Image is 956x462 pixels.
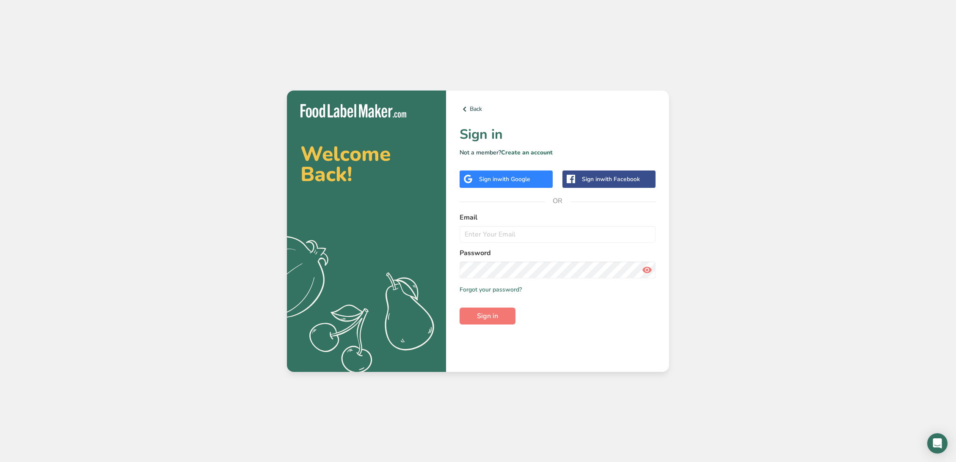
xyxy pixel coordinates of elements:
[460,148,656,157] p: Not a member?
[582,175,640,184] div: Sign in
[545,188,570,214] span: OR
[477,311,498,321] span: Sign in
[460,248,656,258] label: Password
[300,104,406,118] img: Food Label Maker
[497,175,530,183] span: with Google
[460,104,656,114] a: Back
[460,226,656,243] input: Enter Your Email
[479,175,530,184] div: Sign in
[460,308,515,324] button: Sign in
[501,148,553,157] a: Create an account
[927,433,948,454] div: Open Intercom Messenger
[460,212,656,223] label: Email
[300,144,433,184] h2: Welcome Back!
[600,175,640,183] span: with Facebook
[460,285,522,294] a: Forgot your password?
[460,124,656,145] h1: Sign in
